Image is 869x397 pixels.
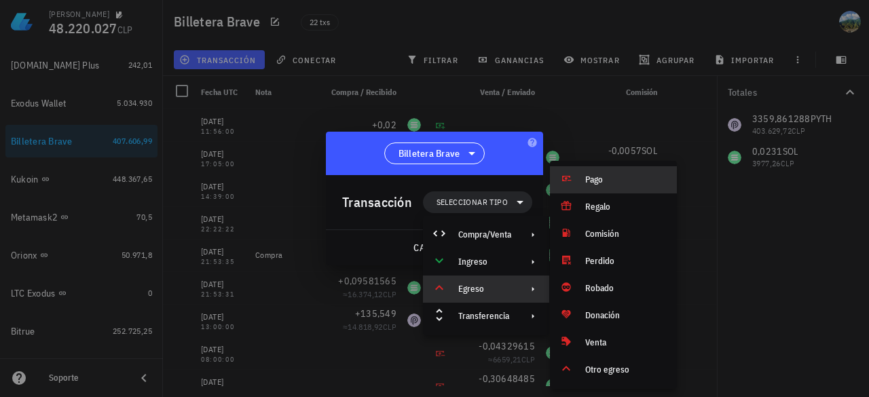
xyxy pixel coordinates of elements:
[423,221,549,248] div: Compra/Venta
[423,303,549,330] div: Transferencia
[585,364,666,375] div: Otro egreso
[437,195,508,209] span: Seleccionar tipo
[585,202,666,212] div: Regalo
[458,229,511,240] div: Compra/Venta
[413,242,464,254] span: cancelar
[407,235,469,260] button: cancelar
[585,310,666,321] div: Donación
[585,337,666,348] div: Venta
[423,248,549,276] div: Ingreso
[399,147,460,160] span: Billetera Brave
[458,284,511,295] div: Egreso
[585,256,666,267] div: Perdido
[458,257,511,267] div: Ingreso
[458,311,511,322] div: Transferencia
[342,191,412,213] div: Transacción
[423,276,549,303] div: Egreso
[585,283,666,294] div: Robado
[585,229,666,240] div: Comisión
[585,174,666,185] div: Pago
